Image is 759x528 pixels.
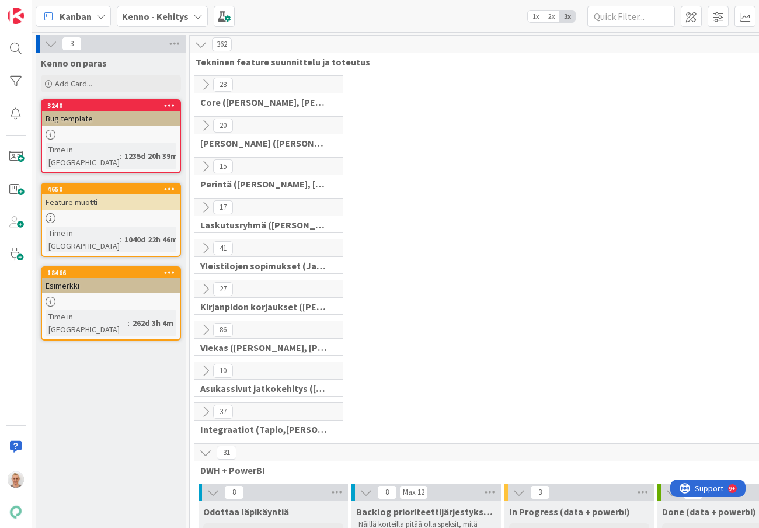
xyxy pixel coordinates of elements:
[46,227,120,252] div: Time in [GEOGRAPHIC_DATA]
[403,489,424,495] div: Max 12
[120,150,121,162] span: :
[200,301,328,312] span: Kirjanpidon korjaukset (Jussi, JaakkoHä)
[120,233,121,246] span: :
[377,485,397,499] span: 8
[8,471,24,488] img: PM
[42,184,180,210] div: 4650Feature muotti
[130,317,176,329] div: 262d 3h 4m
[55,78,92,89] span: Add Card...
[213,200,233,214] span: 17
[213,159,233,173] span: 15
[42,278,180,293] div: Esimerkki
[213,405,233,419] span: 37
[217,446,236,460] span: 31
[200,137,328,149] span: Halti (Sebastian, VilleH, Riikka, Antti, MikkoV, PetriH, PetriM)
[46,143,120,169] div: Time in [GEOGRAPHIC_DATA]
[212,37,232,51] span: 362
[213,323,233,337] span: 86
[559,11,575,22] span: 3x
[528,11,544,22] span: 1x
[200,342,328,353] span: Viekas (Samuli, Saara, Mika, Pirjo, Keijo, TommiHä, Rasmus)
[121,233,180,246] div: 1040d 22h 46m
[530,485,550,499] span: 3
[59,5,65,14] div: 9+
[42,194,180,210] div: Feature muotti
[213,78,233,92] span: 28
[122,11,189,22] b: Kenno - Kehitys
[200,96,328,108] span: Core (Pasi, Jussi, JaakkoHä, Jyri, Leo, MikkoK, Väinö, MattiH)
[213,241,233,255] span: 41
[8,504,24,520] img: avatar
[41,57,107,69] span: Kenno on paras
[8,8,24,24] img: Visit kanbanzone.com
[60,9,92,23] span: Kanban
[356,506,496,517] span: Backlog prioriteettijärjestyksessä (data + powerbi)
[42,184,180,194] div: 4650
[213,364,233,378] span: 10
[213,119,233,133] span: 20
[47,185,180,193] div: 4650
[121,150,180,162] div: 1235d 20h 39m
[587,6,675,27] input: Quick Filter...
[200,219,328,231] span: Laskutusryhmä (Antti, Keijo)
[200,178,328,190] span: Perintä (Jaakko, PetriH, MikkoV, Pasi)
[62,37,82,51] span: 3
[662,506,756,517] span: Done (data + powerbi)
[213,282,233,296] span: 27
[200,423,328,435] span: Integraatiot (Tapio,Santeri,Marko,HarriJ)
[42,268,180,293] div: 18466Esimerkki
[200,260,328,272] span: Yleistilojen sopimukset (Jaakko, VilleP, TommiL, Simo)
[25,2,53,16] span: Support
[42,100,180,111] div: 3240
[200,383,328,394] span: Asukassivut jatkokehitys (Rasmus, TommiH, Bella)
[128,317,130,329] span: :
[47,102,180,110] div: 3240
[47,269,180,277] div: 18466
[509,506,630,517] span: In Progress (data + powerbi)
[46,310,128,336] div: Time in [GEOGRAPHIC_DATA]
[544,11,559,22] span: 2x
[42,111,180,126] div: Bug template
[224,485,244,499] span: 8
[203,506,289,517] span: Odottaa läpikäyntiä
[42,268,180,278] div: 18466
[42,100,180,126] div: 3240Bug template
